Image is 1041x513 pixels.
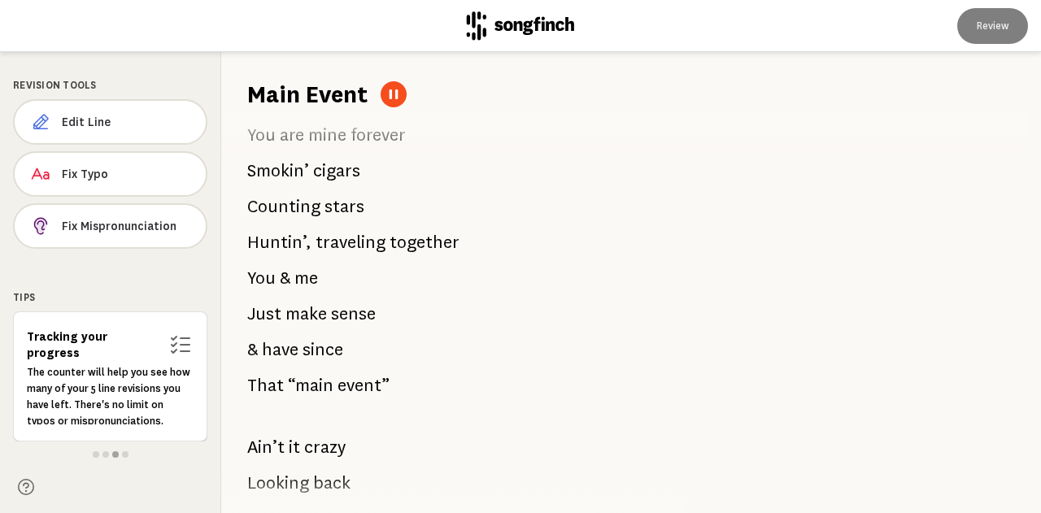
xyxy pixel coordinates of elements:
span: Counting [247,190,320,223]
span: mine [308,119,346,151]
span: cigars [313,154,360,187]
span: traveling [316,226,385,259]
span: make [285,298,327,330]
span: Edit Line [62,114,193,130]
span: & [280,262,290,294]
span: forever [351,119,406,151]
span: Ain’t [247,431,285,463]
span: it [289,431,300,463]
span: sense [331,298,376,330]
span: Smokin’ [247,154,309,187]
span: Looking [247,467,309,499]
span: back [313,467,351,499]
span: Huntin’, [247,226,311,259]
span: together [390,226,460,259]
h1: Main Event [247,78,368,111]
button: Review [957,8,1028,44]
span: That [247,369,284,402]
span: Fix Mispronunciation [62,218,193,234]
span: me [294,262,318,294]
span: crazy [304,431,346,463]
span: event” [338,369,390,402]
div: Tips [13,290,207,305]
span: You [247,119,276,151]
button: Fix Mispronunciation [13,203,207,249]
div: Revision Tools [13,78,207,93]
span: Fix Typo [62,166,193,182]
span: & [247,333,258,366]
button: Edit Line [13,99,207,145]
button: Fix Typo [13,151,207,197]
span: have [262,333,298,366]
p: The counter will help you see how many of your 5 line revisions you have left. There's no limit o... [27,364,194,429]
h6: Tracking your progress [27,328,161,361]
span: “main [288,369,333,402]
span: Just [247,298,281,330]
span: are [280,119,304,151]
span: stars [324,190,364,223]
span: You [247,262,276,294]
span: since [303,333,343,366]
